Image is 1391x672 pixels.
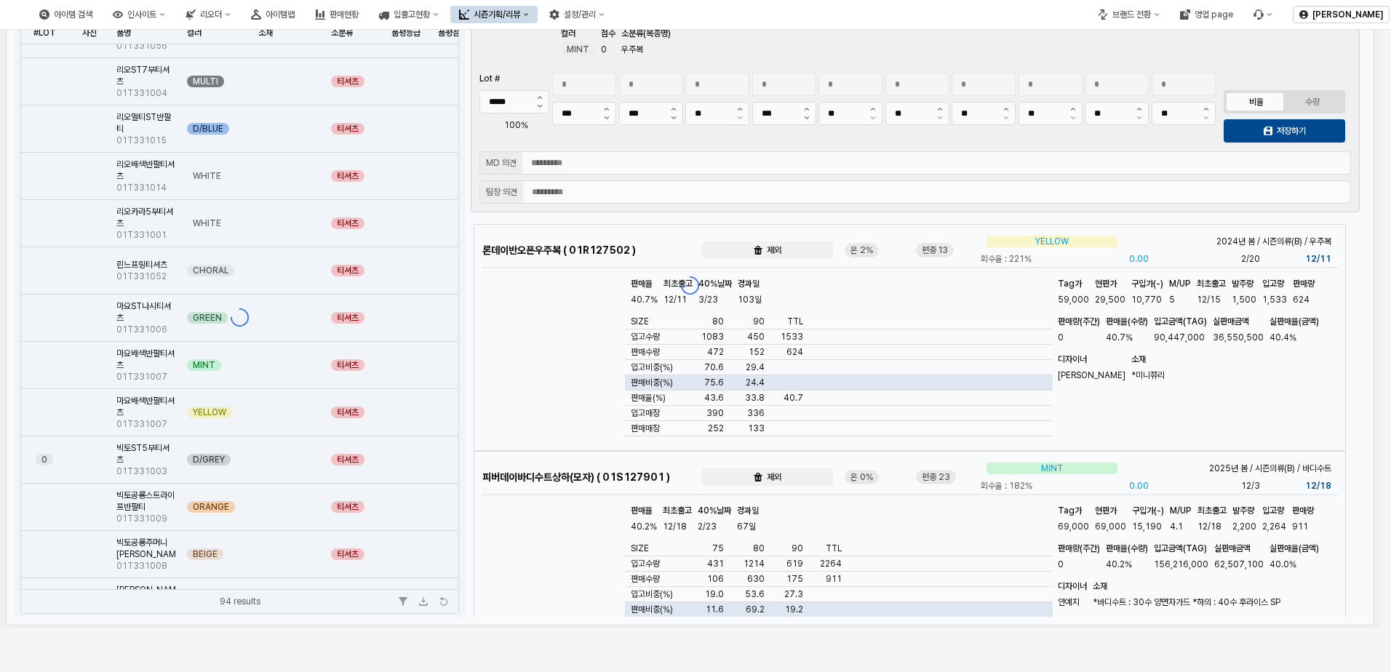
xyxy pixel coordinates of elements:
[1089,6,1168,23] button: 브랜드 전환
[54,9,92,20] div: 아이템 검색
[541,6,613,23] button: 설정/관리
[242,6,303,23] button: 아이템맵
[306,6,367,23] button: 판매현황
[31,6,101,23] button: 아이템 검색
[104,6,174,23] button: 인사이트
[266,9,295,20] div: 아이템맵
[1312,9,1383,20] p: [PERSON_NAME]
[330,9,359,20] div: 판매현황
[394,9,430,20] div: 입출고현황
[127,9,156,20] div: 인사이트
[177,6,239,23] button: 리오더
[1112,9,1151,20] div: 브랜드 전환
[1171,6,1242,23] button: 영업 page
[564,9,596,20] div: 설정/관리
[1293,6,1390,23] button: [PERSON_NAME]
[1245,6,1281,23] div: 버그 제보 및 기능 개선 요청
[450,6,538,23] button: 시즌기획/리뷰
[370,6,447,23] button: 입출고현황
[200,9,222,20] div: 리오더
[1195,9,1233,20] div: 영업 page
[474,9,520,20] div: 시즌기획/리뷰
